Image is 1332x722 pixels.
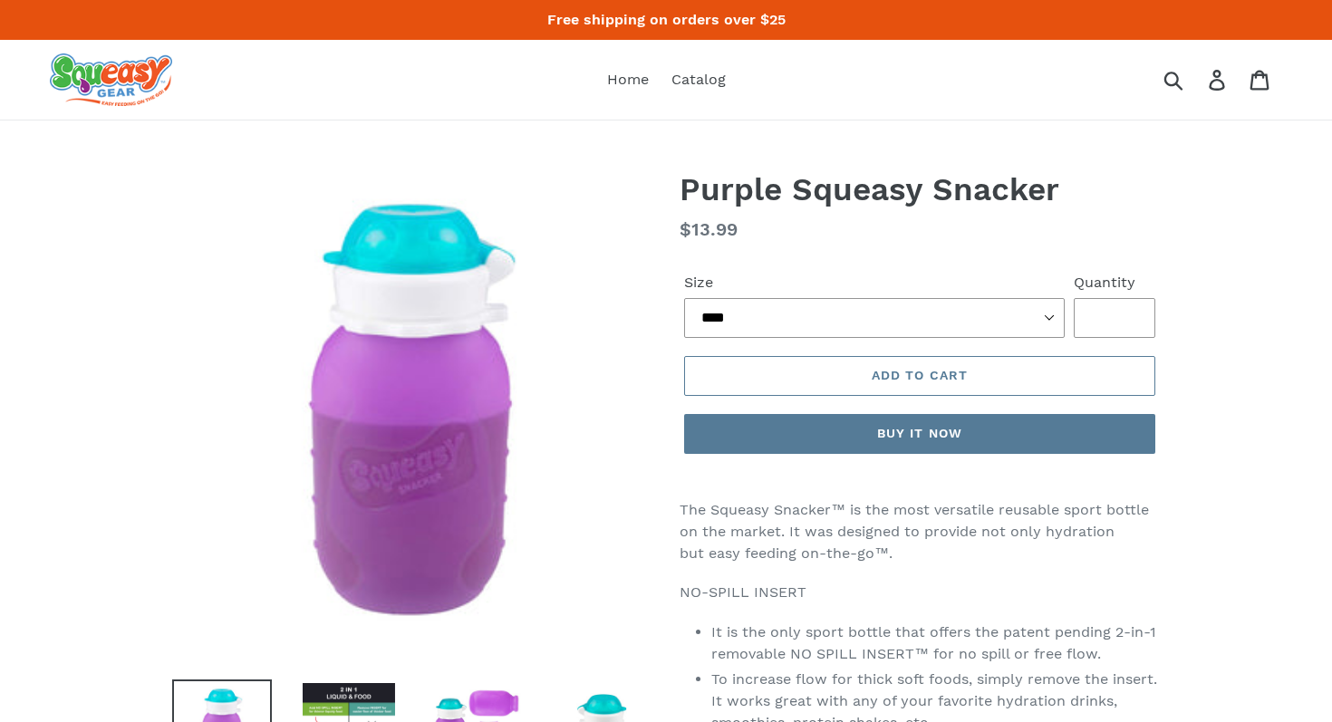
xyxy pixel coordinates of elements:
a: Home [598,66,658,93]
span: Add to cart [872,368,968,382]
span: Home [607,71,649,89]
h1: Purple Squeasy Snacker [680,170,1160,208]
label: Size [684,272,1065,294]
button: Add to cart [684,356,1155,396]
input: Search [1170,60,1220,100]
label: Quantity [1074,272,1155,294]
img: squeasy gear snacker portable food pouch [50,53,172,106]
span: Catalog [671,71,726,89]
p: The Squeasy Snacker™ is the most versatile reusable sport bottle on the market. It was designed t... [680,499,1160,564]
a: Catalog [662,66,735,93]
button: Buy it now [684,414,1155,454]
li: It is the only sport bottle that offers the patent pending 2-in-1 removable NO SPILL INSERT™ for ... [711,621,1160,665]
p: NO-SPILL INSERT [680,582,1160,603]
span: $13.99 [680,218,738,240]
